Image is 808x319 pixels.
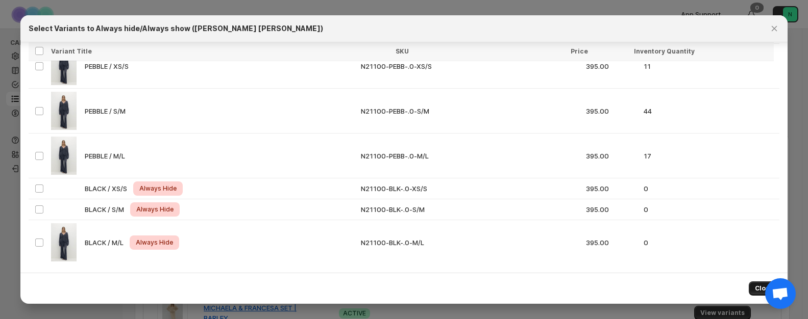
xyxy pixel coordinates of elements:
[29,23,323,34] h2: Select Variants to Always hide/Always show ([PERSON_NAME] [PERSON_NAME])
[641,199,779,220] td: 0
[358,199,583,220] td: N21100-BLK-.0-S/M
[641,134,779,178] td: 17
[641,178,779,199] td: 0
[396,47,409,55] span: SKU
[583,220,641,265] td: 395.00
[583,178,641,199] td: 395.00
[51,92,77,130] img: N21100_MICHAELA_PEBBLE_0654.jpg
[134,236,175,249] span: Always Hide
[583,134,641,178] td: 395.00
[134,203,176,216] span: Always Hide
[749,281,779,296] button: Close
[358,220,583,265] td: N21100-BLK-.0-M/L
[634,47,695,55] span: Inventory Quantity
[85,204,129,215] span: BLACK / S/M
[51,47,77,85] img: N21100_MICHAELA_PEBBLE_0654.jpg
[85,61,133,71] span: PEBBLE / XS/S
[85,106,130,116] span: PEBBLE / S/M
[583,44,641,89] td: 395.00
[765,278,796,309] div: Open chat
[51,223,77,261] img: N21100_MICHAELA_PEBBLE_0654.jpg
[755,284,773,293] span: Close
[641,44,779,89] td: 11
[85,183,132,194] span: BLACK / XS/S
[137,182,179,195] span: Always Hide
[51,47,92,55] span: Variant Title
[85,151,130,161] span: PEBBLE / M/L
[358,44,583,89] td: N21100-PEBB-.0-XS/S
[641,89,779,134] td: 44
[358,134,583,178] td: N21100-PEBB-.0-M/L
[583,89,641,134] td: 395.00
[85,237,128,248] span: BLACK / M/L
[641,220,779,265] td: 0
[51,137,77,175] img: N21100_MICHAELA_PEBBLE_0654.jpg
[583,199,641,220] td: 395.00
[767,21,781,36] button: Close
[571,47,588,55] span: Price
[358,89,583,134] td: N21100-PEBB-.0-S/M
[358,178,583,199] td: N21100-BLK-.0-XS/S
